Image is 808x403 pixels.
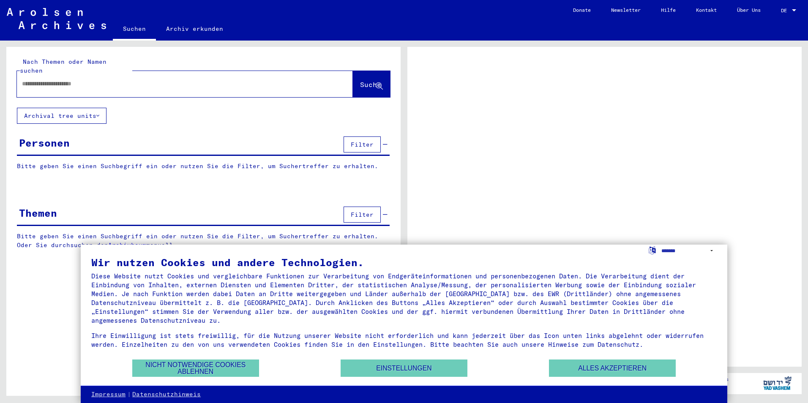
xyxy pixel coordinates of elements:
span: Filter [351,141,374,148]
img: yv_logo.png [762,373,793,394]
a: Suchen [113,19,156,41]
div: Ihre Einwilligung ist stets freiwillig, für die Nutzung unserer Website nicht erforderlich und ka... [91,331,717,349]
button: Filter [344,136,381,152]
a: Impressum [91,390,126,399]
select: Sprache auswählen [661,245,717,257]
button: Filter [344,207,381,223]
mat-label: Nach Themen oder Namen suchen [20,58,106,74]
a: Datenschutzhinweis [132,390,201,399]
button: Archival tree units [17,108,106,124]
span: Filter [351,211,374,218]
button: Alles akzeptieren [549,359,676,377]
div: Personen [19,135,70,150]
p: Bitte geben Sie einen Suchbegriff ein oder nutzen Sie die Filter, um Suchertreffer zu erhalten. [17,162,390,171]
a: Archivbaum [108,241,146,249]
p: Bitte geben Sie einen Suchbegriff ein oder nutzen Sie die Filter, um Suchertreffer zu erhalten. O... [17,232,390,250]
span: Suche [360,80,381,89]
a: Archiv erkunden [156,19,233,39]
span: DE [781,8,790,14]
button: Einstellungen [341,359,467,377]
button: Nicht notwendige Cookies ablehnen [132,359,259,377]
button: Suche [353,71,390,97]
label: Sprache auswählen [648,246,657,254]
div: Wir nutzen Cookies und andere Technologien. [91,257,717,267]
div: Diese Website nutzt Cookies und vergleichbare Funktionen zur Verarbeitung von Endgeräteinformatio... [91,272,717,325]
div: Themen [19,205,57,221]
img: Arolsen_neg.svg [7,8,106,29]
